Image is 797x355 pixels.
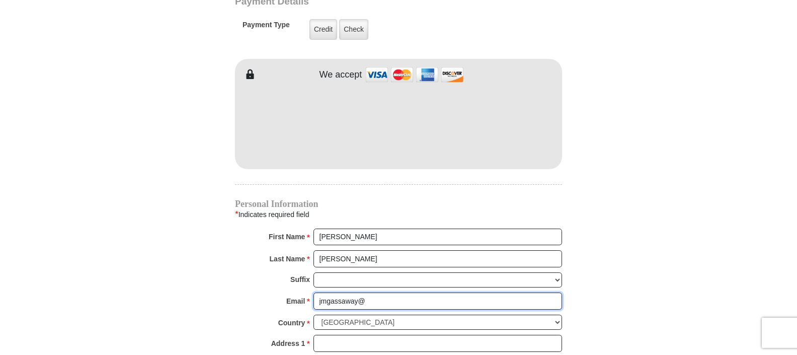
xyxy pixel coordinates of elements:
[269,230,305,244] strong: First Name
[339,19,368,40] label: Check
[235,208,562,221] div: Indicates required field
[290,272,310,287] strong: Suffix
[243,21,290,34] h5: Payment Type
[286,294,305,308] strong: Email
[271,336,305,350] strong: Address 1
[320,69,362,81] h4: We accept
[235,200,562,208] h4: Personal Information
[270,252,305,266] strong: Last Name
[278,316,305,330] strong: Country
[364,64,465,86] img: credit cards accepted
[309,19,337,40] label: Credit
